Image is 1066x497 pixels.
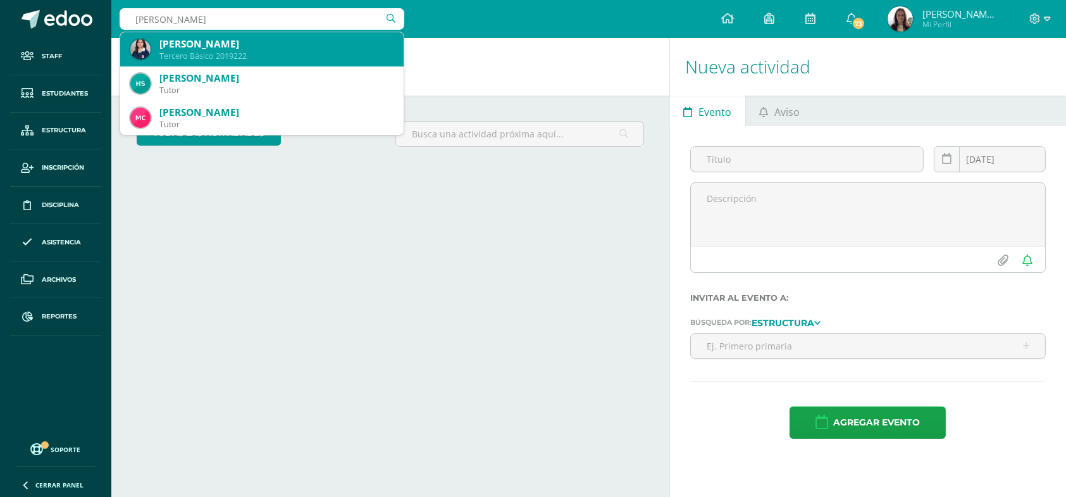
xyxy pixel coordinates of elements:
span: Soporte [51,445,81,454]
label: Invitar al evento a: [690,293,1046,303]
a: Estudiantes [10,75,101,113]
input: Busca un usuario... [120,8,404,30]
a: Evento [670,96,745,126]
span: Aviso [774,97,800,127]
span: Búsqueda por: [690,318,752,327]
input: Título [691,147,924,172]
span: [PERSON_NAME][DATE] [922,8,998,20]
span: Evento [698,97,731,127]
a: Disciplina [10,187,101,224]
div: Tercero Básico 2019222 [159,51,394,61]
img: 68c2edf950074ec5312e2d6e7c6387ff.png [130,39,151,60]
a: Estructura [10,113,101,150]
a: Aviso [746,96,814,126]
span: Estructura [42,125,86,135]
span: Asistencia [42,237,81,248]
a: Estructura [752,318,821,327]
span: Agregar evento [833,407,920,438]
span: Inscripción [42,163,84,173]
img: 009dd03157aa69bd74ad7a8ff6af09f1.png [130,108,151,128]
div: [PERSON_NAME] [159,106,394,119]
a: Soporte [15,440,96,457]
div: Tutor [159,119,394,130]
input: Fecha de entrega [934,147,1045,172]
a: Asistencia [10,224,101,261]
a: Inscripción [10,149,101,187]
span: Disciplina [42,200,79,210]
a: Reportes [10,298,101,336]
span: 73 [852,16,865,30]
a: Staff [10,38,101,75]
h1: Nueva actividad [685,38,1051,96]
button: Agregar evento [790,406,946,439]
span: Mi Perfil [922,19,998,30]
img: 902bbfae1848650882d1e2d81ed45a66.png [130,73,151,94]
span: Reportes [42,311,77,322]
a: Archivos [10,261,101,299]
div: [PERSON_NAME] [159,72,394,85]
img: e0b8dd9515da5a83bda396a0419da769.png [888,6,913,32]
span: Staff [42,51,62,61]
input: Busca una actividad próxima aquí... [396,122,643,146]
span: Estudiantes [42,89,88,99]
input: Ej. Primero primaria [691,334,1045,358]
span: Archivos [42,275,76,285]
strong: Estructura [752,317,814,329]
div: [PERSON_NAME] [159,37,394,51]
span: Cerrar panel [35,481,84,489]
div: Tutor [159,85,394,96]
